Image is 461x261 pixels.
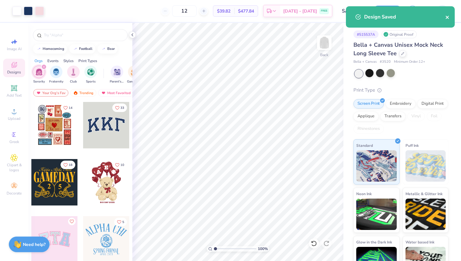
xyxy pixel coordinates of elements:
div: Print Types [78,58,97,64]
span: $477.84 [238,8,254,14]
span: 10 [120,163,124,167]
div: Screen Print [353,99,384,109]
span: Parent's Weekend [110,79,124,84]
span: [DATE] - [DATE] [283,8,317,14]
img: trend_line.gif [101,47,106,51]
button: bear [98,44,118,54]
button: filter button [127,66,141,84]
img: Sorority Image [35,68,43,76]
div: filter for Sports [84,66,97,84]
span: Puff Ink [405,142,419,149]
button: Like [114,218,127,226]
div: Events [47,58,59,64]
img: Standard [356,150,397,182]
div: Orgs [34,58,43,64]
span: Club [70,79,77,84]
img: Game Day Image [131,68,138,76]
div: Print Type [353,87,448,94]
button: Like [68,218,76,225]
img: Metallic & Glitter Ink [405,199,446,230]
div: Trending [70,89,96,97]
div: Embroidery [386,99,416,109]
span: 33 [120,106,124,109]
div: Styles [63,58,74,64]
span: Standard [356,142,373,149]
div: Rhinestones [353,124,384,134]
div: Transfers [380,112,405,121]
img: Sports Image [87,68,94,76]
img: most_fav.gif [36,91,41,95]
span: Fraternity [49,79,63,84]
div: Most Favorited [98,89,134,97]
span: $39.82 [217,8,230,14]
button: filter button [84,66,97,84]
span: Greek [9,139,19,144]
span: 100 % [258,246,268,252]
span: Sorority [33,79,45,84]
div: football [79,47,93,51]
div: filter for Sorority [33,66,45,84]
img: Fraternity Image [53,68,60,76]
div: Your Org's Fav [33,89,68,97]
span: Add Text [7,93,22,98]
button: homecoming [33,44,67,54]
span: FREE [321,9,327,13]
div: Applique [353,112,379,121]
button: football [69,44,95,54]
span: Upload [8,116,20,121]
img: trending.gif [73,91,78,95]
button: Like [112,161,127,169]
div: filter for Fraternity [49,66,63,84]
button: filter button [67,66,80,84]
div: # 515537A [353,30,379,38]
button: filter button [33,66,45,84]
input: – – [172,5,197,17]
span: Water based Ink [405,239,434,245]
div: bear [107,47,115,51]
span: Sports [86,79,96,84]
div: Foil [427,112,442,121]
span: Decorate [7,191,22,196]
button: filter button [49,66,63,84]
img: most_fav.gif [101,91,106,95]
button: Like [61,161,75,169]
span: Bella + Canvas Unisex Mock Neck Long Sleeve Tee [353,41,443,57]
button: Like [61,104,75,112]
span: Bella + Canvas [353,59,377,65]
button: Like [112,104,127,112]
img: Parent's Weekend Image [114,68,121,76]
span: Designs [7,70,21,75]
span: Glow in the Dark Ink [356,239,392,245]
img: Club Image [70,68,77,76]
div: Digital Print [417,99,448,109]
span: 18 [69,163,72,167]
div: filter for Game Day [127,66,141,84]
div: Vinyl [407,112,425,121]
span: Clipart & logos [3,162,25,173]
span: 5 [122,221,124,224]
img: trend_line.gif [73,47,78,51]
span: Game Day [127,79,141,84]
div: homecoming [43,47,64,51]
input: Untitled Design [337,5,368,17]
span: 14 [69,106,72,109]
span: Minimum Order: 12 + [394,59,425,65]
img: Neon Ink [356,199,397,230]
div: Back [320,52,328,58]
span: Metallic & Glitter Ink [405,190,442,197]
div: Design Saved [364,13,445,21]
img: Puff Ink [405,150,446,182]
span: # 3520 [380,59,391,65]
img: trend_line.gif [36,47,41,51]
button: close [445,13,450,21]
input: Try "Alpha" [43,32,124,38]
button: filter button [110,66,124,84]
strong: Need help? [23,242,45,248]
div: Original Proof [382,30,417,38]
div: filter for Parent's Weekend [110,66,124,84]
span: Image AI [7,46,22,51]
img: Back [318,36,331,49]
span: Neon Ink [356,190,372,197]
div: filter for Club [67,66,80,84]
